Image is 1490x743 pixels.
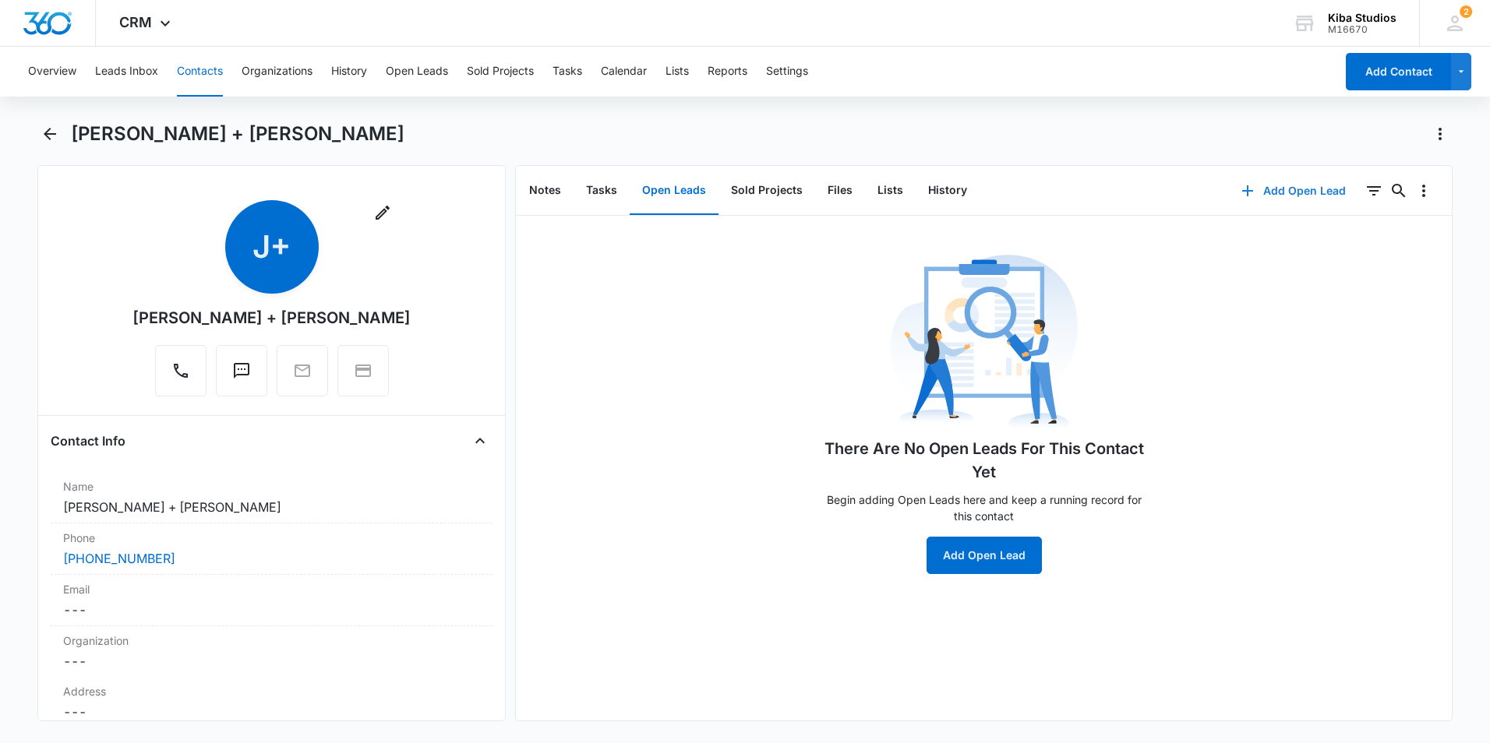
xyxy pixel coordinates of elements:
span: 2 [1460,5,1472,18]
span: CRM [119,14,152,30]
label: Name [63,478,480,495]
a: [PHONE_NUMBER] [63,549,175,568]
div: account id [1328,24,1396,35]
button: Leads Inbox [95,47,158,97]
dd: --- [63,652,480,671]
button: History [331,47,367,97]
button: Lists [666,47,689,97]
label: Email [63,581,480,597]
button: Call [155,345,207,396]
button: Calendar [601,47,647,97]
button: Lists [865,167,916,215]
button: Settings [766,47,808,97]
span: J+ [225,200,319,294]
a: Call [155,369,207,382]
button: Notes [517,167,574,215]
label: Organization [63,632,480,649]
h1: [PERSON_NAME] + [PERSON_NAME] [71,122,404,146]
button: Back [37,121,62,146]
a: Text [216,369,267,382]
button: Search... [1386,178,1411,203]
button: Actions [1428,121,1453,146]
button: History [916,167,980,215]
button: Sold Projects [467,47,534,97]
button: Add Open Lead [1226,172,1361,210]
div: Phone[PHONE_NUMBER] [51,523,493,575]
button: Add Open Lead [927,537,1042,574]
div: Address--- [51,677,493,728]
button: Add Contact [1346,53,1451,90]
button: Tasks [553,47,582,97]
button: Reports [708,47,747,97]
button: Tasks [574,167,630,215]
button: Text [216,345,267,396]
dd: --- [63,600,480,619]
dd: [PERSON_NAME] + [PERSON_NAME] [63,498,480,516]
label: Address [63,683,480,699]
h1: There Are No Open Leads For This Contact Yet [821,437,1148,484]
button: Filters [1361,178,1386,203]
div: notifications count [1460,5,1472,18]
div: Name[PERSON_NAME] + [PERSON_NAME] [51,472,493,523]
div: [PERSON_NAME] + [PERSON_NAME] [132,306,411,329]
div: Organization--- [51,626,493,677]
button: Organizations [242,47,312,97]
h4: Contact Info [51,431,125,450]
img: No Data [891,250,1078,437]
button: Sold Projects [719,167,815,215]
label: Phone [63,530,480,546]
button: Open Leads [386,47,448,97]
button: Overflow Menu [1411,178,1436,203]
div: Email--- [51,575,493,626]
button: Files [815,167,865,215]
dd: --- [63,703,480,721]
div: account name [1328,12,1396,24]
p: Begin adding Open Leads here and keep a running record for this contact [821,491,1148,524]
button: Close [468,428,493,453]
button: Contacts [177,47,223,97]
button: Overview [28,47,76,97]
button: Open Leads [630,167,719,215]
